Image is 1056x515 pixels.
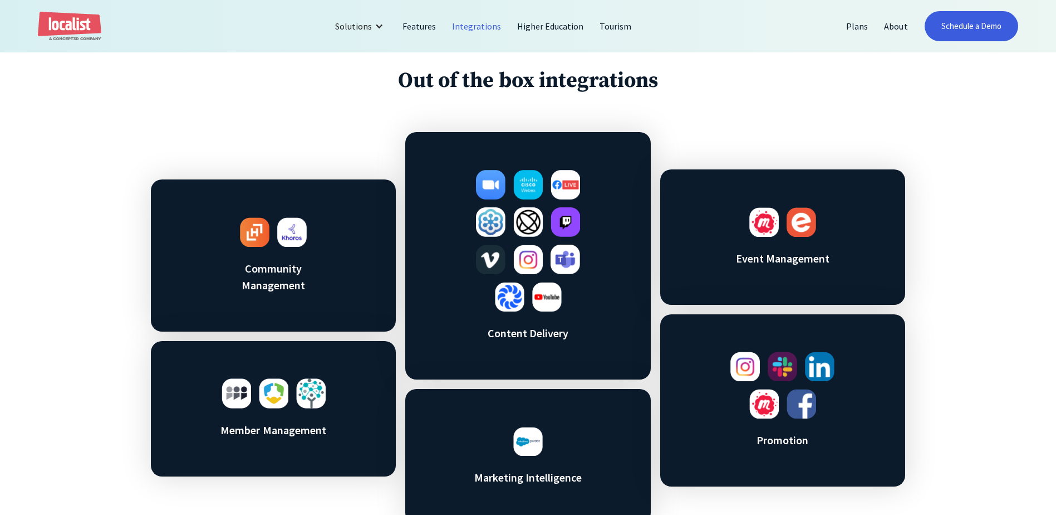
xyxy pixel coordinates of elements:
a: About [876,13,916,40]
h3: Marketing Intelligence [470,469,587,486]
a: Higher Education [509,13,592,40]
a: Tourism [592,13,640,40]
h3: Community Management [215,260,332,294]
a: Features [395,13,444,40]
a: home [38,12,101,41]
div: Solutions [327,13,394,40]
a: Schedule a Demo [925,11,1019,41]
h3: Member Management [215,422,332,439]
a: Integrations [444,13,509,40]
h1: Out of the box integrations [151,68,905,95]
h3: Promotion [724,432,841,449]
h3: Event Management [724,250,841,267]
h3: Content Delivery [470,325,587,342]
div: Solutions [335,20,372,33]
a: Plans [838,13,876,40]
